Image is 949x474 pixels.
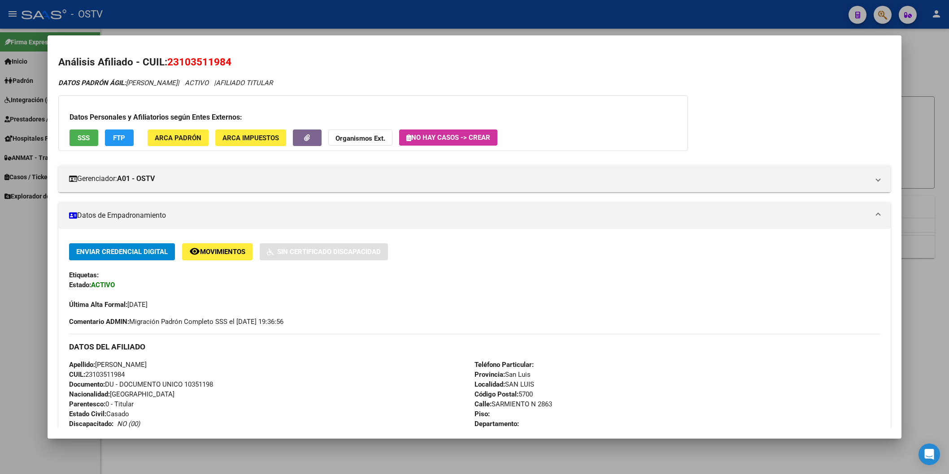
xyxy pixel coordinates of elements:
[69,361,95,369] strong: Apellido:
[69,210,869,221] mat-panel-title: Datos de Empadronamiento
[105,129,134,146] button: FTP
[216,79,273,87] span: AFILIADO TITULAR
[182,243,252,260] button: Movimientos
[69,390,174,398] span: [GEOGRAPHIC_DATA]
[69,301,127,309] strong: Última Alta Formal:
[117,173,155,184] strong: A01 - OSTV
[148,129,209,146] button: ARCA Padrón
[474,400,552,408] span: SARMIENTO N 2863
[69,400,105,408] strong: Parentesco:
[222,134,279,142] span: ARCA Impuestos
[91,281,115,289] strong: ACTIVO
[399,129,497,146] button: No hay casos -> Crear
[155,134,201,142] span: ARCA Padrón
[335,134,385,142] strong: Organismos Ext.
[69,271,99,279] strong: Etiquetas:
[167,56,231,68] span: 23103511984
[406,134,490,142] span: No hay casos -> Crear
[474,361,534,369] strong: Teléfono Particular:
[69,361,147,369] span: [PERSON_NAME]
[69,318,129,326] strong: Comentario ADMIN:
[474,371,531,379] span: San Luis
[58,79,126,87] strong: DATOS PADRÓN ÁGIL:
[474,410,490,418] strong: Piso:
[69,410,129,418] span: Casado
[69,400,134,408] span: 0 - Titular
[474,390,518,398] strong: Código Postal:
[69,371,85,379] strong: CUIL:
[76,248,168,256] span: Enviar Credencial Digital
[69,342,880,352] h3: DATOS DEL AFILIADO
[328,129,392,146] button: Organismos Ext.
[215,129,286,146] button: ARCA Impuestos
[69,243,175,260] button: Enviar Credencial Digital
[58,79,273,87] i: | ACTIVO |
[70,112,677,123] h3: Datos Personales y Afiliatorios según Entes Externos:
[474,390,533,398] span: 5700
[69,173,869,184] mat-panel-title: Gerenciador:
[78,134,90,142] span: SSS
[69,390,110,398] strong: Nacionalidad:
[200,248,245,256] span: Movimientos
[69,380,105,388] strong: Documento:
[919,444,940,465] div: Open Intercom Messenger
[117,420,140,428] i: NO (00)
[474,400,492,408] strong: Calle:
[69,380,213,388] span: DU - DOCUMENTO UNICO 10351198
[474,380,505,388] strong: Localidad:
[474,420,519,428] strong: Departamento:
[58,79,178,87] span: [PERSON_NAME]
[474,371,505,379] strong: Provincia:
[113,134,125,142] span: FTP
[69,420,113,428] strong: Discapacitado:
[260,243,388,260] button: Sin Certificado Discapacidad
[474,380,534,388] span: SAN LUIS
[58,202,891,229] mat-expansion-panel-header: Datos de Empadronamiento
[277,248,381,256] span: Sin Certificado Discapacidad
[69,371,125,379] span: 23103511984
[69,301,148,309] span: [DATE]
[189,246,200,257] mat-icon: remove_red_eye
[70,129,98,146] button: SSS
[58,55,891,70] h2: Análisis Afiliado - CUIL:
[69,281,91,289] strong: Estado:
[69,317,283,327] span: Migración Padrón Completo SSS el [DATE] 19:36:56
[58,165,891,192] mat-expansion-panel-header: Gerenciador:A01 - OSTV
[69,410,106,418] strong: Estado Civil:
